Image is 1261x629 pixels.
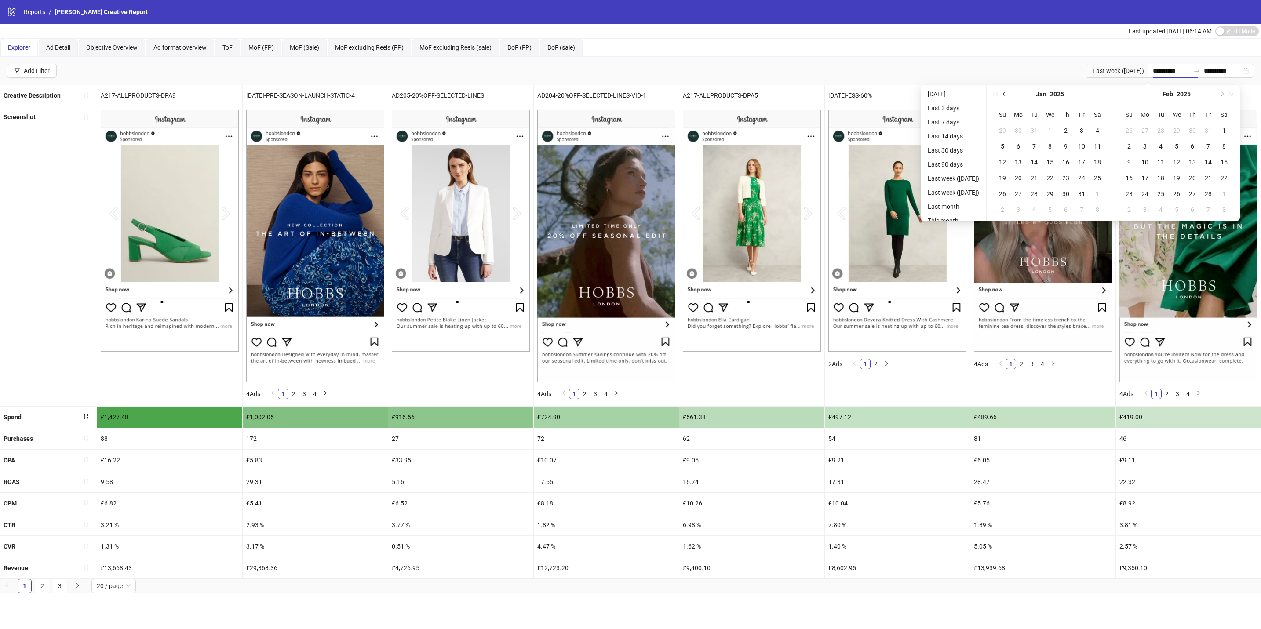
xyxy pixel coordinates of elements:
div: 29 [1171,125,1182,136]
td: 2025-01-18 [1090,154,1105,170]
li: Next Page [881,359,892,369]
span: left [4,583,10,588]
span: sort-ascending [83,565,89,571]
li: 1 [1006,359,1016,369]
th: Mo [1010,107,1026,123]
a: 1 [278,389,288,399]
span: ToF [222,44,233,51]
li: Last 7 days [924,117,983,127]
td: 2025-01-06 [1010,138,1026,154]
a: 3 [53,579,66,593]
div: 19 [1171,173,1182,183]
td: 2024-12-30 [1010,123,1026,138]
div: 27 [1140,125,1150,136]
td: 2025-01-27 [1137,123,1153,138]
a: 2 [1162,389,1172,399]
button: Choose a year [1050,85,1064,103]
div: 21 [1203,173,1214,183]
div: 17 [1140,173,1150,183]
b: Screenshot [4,113,36,120]
td: 2025-02-01 [1216,123,1232,138]
td: 2025-02-15 [1216,154,1232,170]
div: 10 [1076,141,1087,152]
span: Ad format overview [153,44,207,51]
img: Screenshot 120232193912530624 [392,110,530,352]
span: filter [14,68,20,74]
td: 2025-02-03 [1010,202,1026,218]
td: 2025-02-10 [1137,154,1153,170]
li: 4 [310,389,320,399]
div: 26 [997,189,1008,199]
td: 2025-02-04 [1153,138,1169,154]
td: 2025-01-31 [1074,186,1090,202]
th: Tu [1026,107,1042,123]
td: 2025-01-07 [1026,138,1042,154]
td: 2025-03-07 [1200,202,1216,218]
td: 2025-01-27 [1010,186,1026,202]
td: 2025-01-16 [1058,154,1074,170]
td: 2025-02-05 [1169,138,1184,154]
div: 24 [1140,189,1150,199]
th: We [1042,107,1058,123]
td: 2025-01-26 [995,186,1010,202]
a: 2 [289,389,299,399]
span: 20 / page [97,579,131,593]
img: Screenshot 120231782040960624 [974,110,1112,352]
span: Explorer [8,44,30,51]
td: 2025-02-21 [1200,170,1216,186]
td: 2025-01-31 [1200,123,1216,138]
div: 14 [1029,157,1039,167]
img: Screenshot 120231763406300624 [246,110,384,381]
a: Reports [22,7,47,17]
div: 31 [1203,125,1214,136]
td: 2025-01-15 [1042,154,1058,170]
td: 2025-01-03 [1074,123,1090,138]
div: 16 [1061,157,1071,167]
div: 14 [1203,157,1214,167]
a: 1 [18,579,31,593]
button: right [611,389,622,399]
li: Next Page [320,389,331,399]
div: 6 [1187,141,1198,152]
li: Last 90 days [924,159,983,170]
div: 1 [1092,189,1103,199]
td: 2025-01-11 [1090,138,1105,154]
td: 2025-01-22 [1042,170,1058,186]
div: 4 [1092,125,1103,136]
th: Th [1058,107,1074,123]
td: 2025-02-02 [995,202,1010,218]
li: Last 30 days [924,145,983,156]
div: 5 [997,141,1008,152]
td: 2025-02-25 [1153,186,1169,202]
button: Previous month (PageUp) [1000,85,1010,103]
td: 2025-02-03 [1137,138,1153,154]
div: 12 [997,157,1008,167]
div: 13 [1013,157,1024,167]
img: Screenshot 120230994200560624 [1119,110,1257,381]
td: 2025-03-02 [1121,202,1137,218]
td: 2025-02-07 [1200,138,1216,154]
div: 21 [1029,173,1039,183]
div: 1 [1219,125,1229,136]
div: 22 [1219,173,1229,183]
td: 2025-03-03 [1137,202,1153,218]
a: 2 [36,579,49,593]
div: 27 [1187,189,1198,199]
td: 2025-02-24 [1137,186,1153,202]
span: right [884,361,889,366]
div: 30 [1013,125,1024,136]
span: MoF excluding Reels (FP) [335,44,404,51]
div: [DATE]-ESS-60% [825,85,970,106]
a: 2 [580,389,590,399]
div: 28 [1029,189,1039,199]
td: 2025-02-07 [1074,202,1090,218]
span: Last updated [DATE] 06:14 AM [1129,28,1212,35]
div: 2 [1124,141,1134,152]
div: 20 [1013,173,1024,183]
span: MoF (Sale) [290,44,319,51]
li: 2 [579,389,590,399]
span: sort-ascending [83,435,89,441]
div: 17 [1076,157,1087,167]
li: 3 [1172,389,1183,399]
span: [PERSON_NAME] Creative Report [55,8,148,15]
